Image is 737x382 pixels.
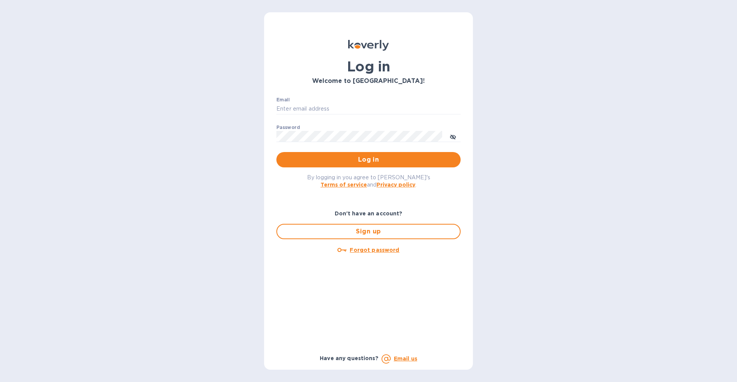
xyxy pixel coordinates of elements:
h1: Log in [276,58,461,74]
label: Password [276,125,300,130]
a: Terms of service [321,182,367,188]
h3: Welcome to [GEOGRAPHIC_DATA]! [276,78,461,85]
button: toggle password visibility [445,129,461,144]
button: Sign up [276,224,461,239]
span: Sign up [283,227,454,236]
u: Forgot password [350,247,399,253]
b: Don't have an account? [335,210,403,217]
b: Have any questions? [320,355,378,361]
a: Privacy policy [377,182,415,188]
input: Enter email address [276,103,461,115]
a: Email us [394,356,417,362]
label: Email [276,98,290,102]
img: Koverly [348,40,389,51]
span: Log in [283,155,454,164]
button: Log in [276,152,461,167]
span: By logging in you agree to [PERSON_NAME]'s and . [307,174,430,188]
